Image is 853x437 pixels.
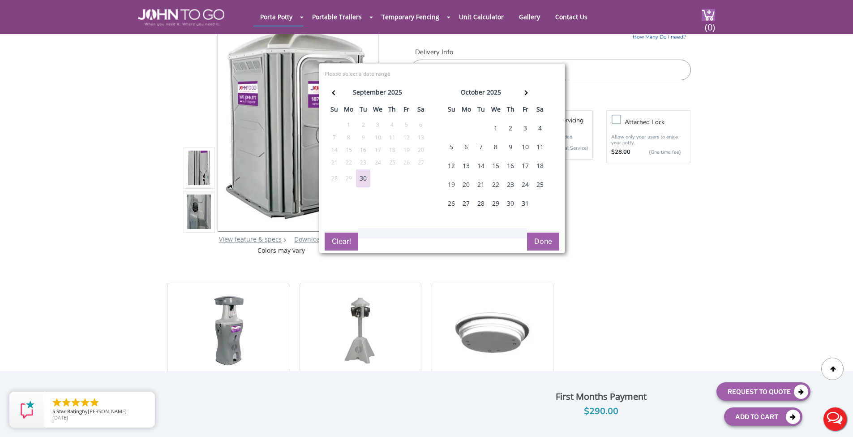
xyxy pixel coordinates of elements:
[503,119,518,137] div: 2
[70,397,81,408] li: 
[444,103,459,119] th: su
[385,158,399,168] div: 25
[549,8,594,26] a: Contact Us
[294,235,336,243] a: Download Pdf
[414,158,428,168] div: 27
[444,157,459,175] div: 12
[327,158,341,168] div: 21
[459,195,473,212] div: 27
[353,86,386,99] div: september
[625,117,694,128] h3: Attached lock
[56,408,82,415] span: Star Rating
[489,138,503,156] div: 8
[459,176,473,194] div: 20
[518,103,533,119] th: fr
[533,103,548,119] th: sa
[184,246,379,255] div: Colors may vary
[518,195,532,212] div: 31
[503,157,518,175] div: 16
[88,408,127,415] span: [PERSON_NAME]
[342,145,356,155] div: 15
[356,158,370,168] div: 23
[371,145,385,155] div: 17
[474,138,488,156] div: 7
[187,62,211,273] img: Product
[414,133,428,143] div: 13
[533,119,547,137] div: 4
[704,14,715,33] span: (0)
[399,145,413,155] div: 19
[444,195,459,212] div: 26
[61,397,72,408] li: 
[493,404,709,419] div: $290.00
[411,48,690,57] label: Delivery Info
[385,103,399,119] th: th
[635,148,681,157] p: {One time fee}
[253,8,299,26] a: Porta Potty
[527,233,559,251] button: Done
[327,145,341,155] div: 14
[411,60,690,80] input: Delivery Address
[327,133,341,143] div: 7
[89,397,100,408] li: 
[414,103,428,119] th: sa
[533,157,547,175] div: 18
[444,176,459,194] div: 19
[51,397,62,408] li: 
[452,8,510,26] a: Unit Calculator
[399,120,413,130] div: 5
[356,169,370,187] div: 30
[489,119,503,137] div: 1
[52,414,68,421] span: [DATE]
[503,176,518,194] div: 23
[503,103,518,119] th: th
[305,8,369,26] a: Portable Trailers
[459,138,473,156] div: 6
[138,9,224,26] img: JOHN to go
[518,138,532,156] div: 10
[474,176,488,194] div: 21
[444,138,459,156] div: 5
[503,138,518,156] div: 9
[385,133,399,143] div: 11
[375,8,446,26] a: Temporary Fencing
[187,106,211,317] img: Product
[493,389,709,404] div: First Months Payment
[399,158,413,168] div: 26
[356,120,370,130] div: 2
[489,176,503,194] div: 22
[606,30,690,41] a: How Many Do I need?
[224,17,372,228] img: Product
[325,233,358,251] button: Clear!
[611,134,686,146] p: Allow only your users to enjoy your potty.
[461,86,485,99] div: october
[489,195,503,212] div: 29
[518,157,532,175] div: 17
[459,157,473,175] div: 13
[371,158,385,168] div: 24
[52,408,55,415] span: 5
[702,9,715,21] img: cart a
[371,120,385,130] div: 3
[459,103,474,119] th: mo
[205,294,252,366] img: 21
[503,195,518,212] div: 30
[18,401,36,419] img: Review Rating
[489,103,503,119] th: we
[533,176,547,194] div: 25
[487,86,501,99] div: 2025
[342,103,356,119] th: mo
[325,70,541,78] div: Please select a date range
[716,382,810,401] button: Request To Quote
[371,103,385,119] th: we
[474,195,488,212] div: 28
[340,294,381,366] img: 21
[356,145,370,155] div: 16
[533,138,547,156] div: 11
[441,294,544,366] img: 21
[518,176,532,194] div: 24
[371,133,385,143] div: 10
[385,145,399,155] div: 18
[474,103,489,119] th: tu
[80,397,90,408] li: 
